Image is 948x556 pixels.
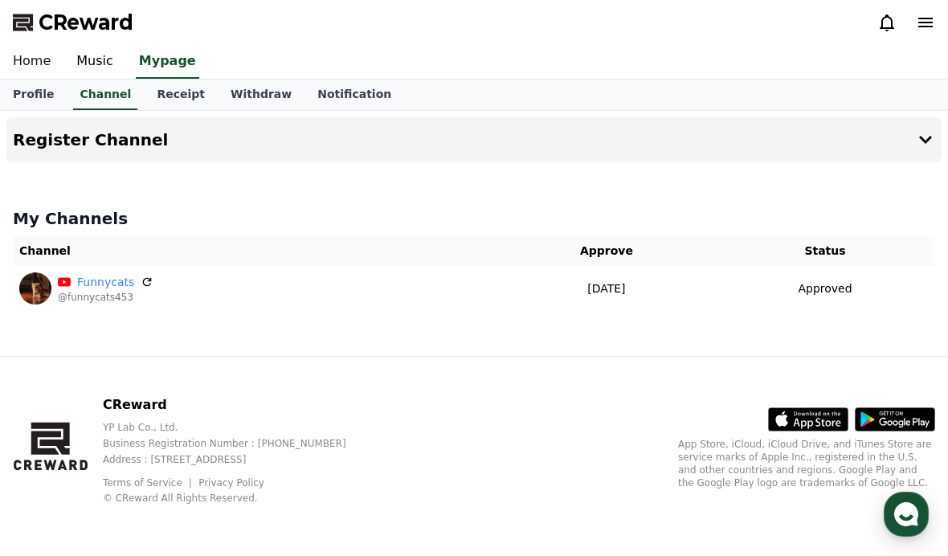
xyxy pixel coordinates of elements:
[218,80,304,110] a: Withdraw
[58,291,153,304] p: @funnycats453
[103,421,372,434] p: YP Lab Co., Ltd.
[304,80,404,110] a: Notification
[103,453,372,466] p: Address : [STREET_ADDRESS]
[41,447,69,460] span: Home
[13,131,168,149] h4: Register Channel
[103,477,194,489] a: Terms of Service
[103,492,372,505] p: © CReward All Rights Reserved.
[103,395,372,415] p: CReward
[39,10,133,35] span: CReward
[106,423,207,463] a: Messages
[678,438,935,489] p: App Store, iCloud, iCloud Drive, and iTunes Store are service marks of Apple Inc., registered in ...
[144,80,218,110] a: Receipt
[19,272,51,305] img: Funnycats
[5,423,106,463] a: Home
[133,448,181,460] span: Messages
[6,117,942,162] button: Register Channel
[13,207,935,230] h4: My Channels
[63,45,126,79] a: Music
[715,236,935,266] th: Status
[498,236,715,266] th: Approve
[207,423,309,463] a: Settings
[13,10,133,35] a: CReward
[77,274,134,291] a: Funnycats
[505,280,709,297] p: [DATE]
[103,437,372,450] p: Business Registration Number : [PHONE_NUMBER]
[798,280,852,297] p: Approved
[198,477,264,489] a: Privacy Policy
[238,447,277,460] span: Settings
[73,80,137,110] a: Channel
[136,45,199,79] a: Mypage
[13,236,498,266] th: Channel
